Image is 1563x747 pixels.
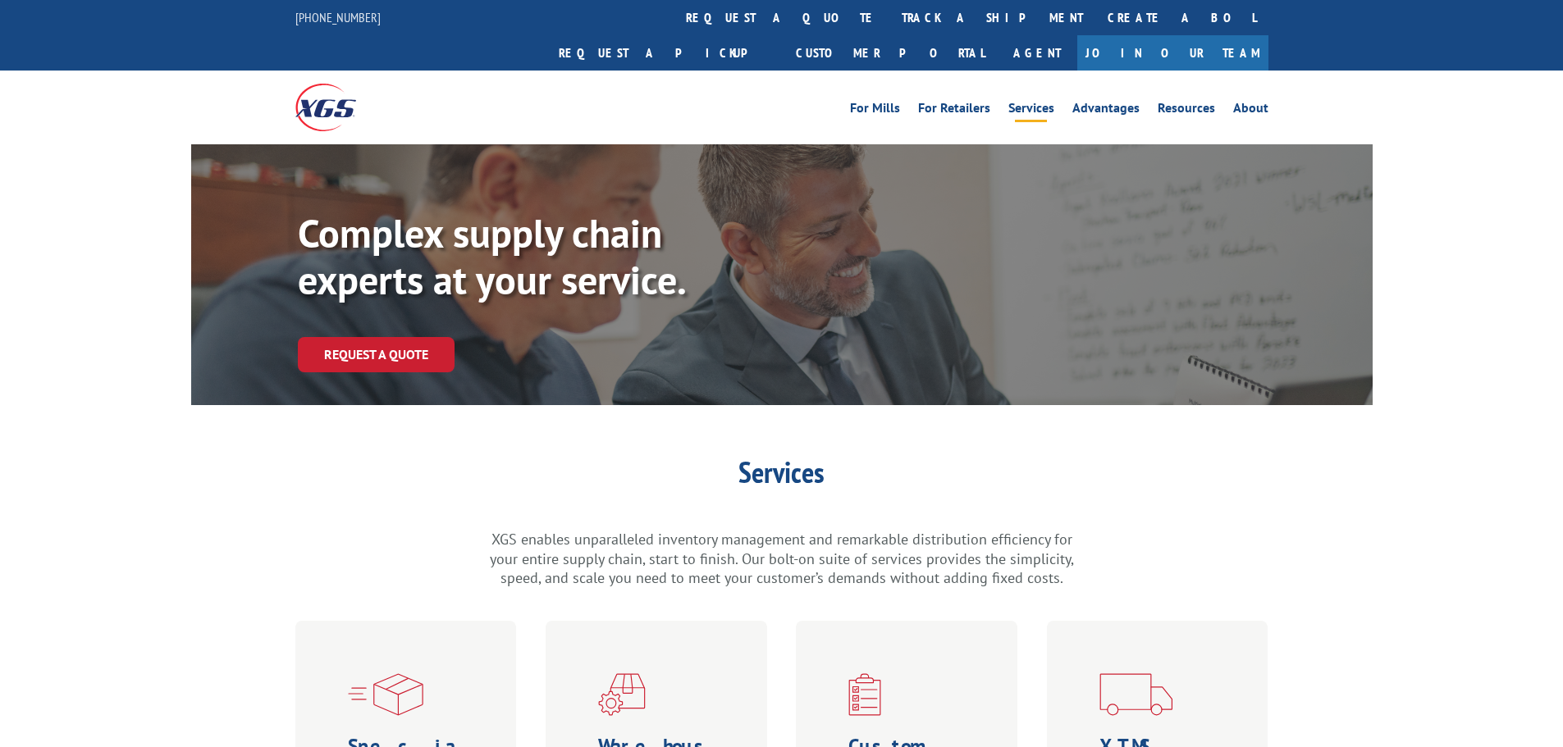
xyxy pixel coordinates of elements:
a: About [1233,102,1268,120]
a: Join Our Team [1077,35,1268,71]
p: Complex supply chain experts at your service. [298,210,790,304]
a: Agent [997,35,1077,71]
img: xgs-icon-transportation-forms-red [1099,673,1172,716]
h1: Services [487,458,1077,495]
a: For Mills [850,102,900,120]
a: Services [1008,102,1054,120]
a: Resources [1158,102,1215,120]
img: xgs-icon-specialized-ltl-red [348,673,423,716]
a: Request a Quote [298,337,455,372]
a: Request a pickup [546,35,784,71]
a: [PHONE_NUMBER] [295,9,381,25]
a: Customer Portal [784,35,997,71]
a: Advantages [1072,102,1140,120]
img: xgs-icon-custom-logistics-solutions-red [848,673,881,716]
img: xgs-icon-warehouseing-cutting-fulfillment-red [598,673,646,716]
p: XGS enables unparalleled inventory management and remarkable distribution efficiency for your ent... [487,530,1077,588]
a: For Retailers [918,102,990,120]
